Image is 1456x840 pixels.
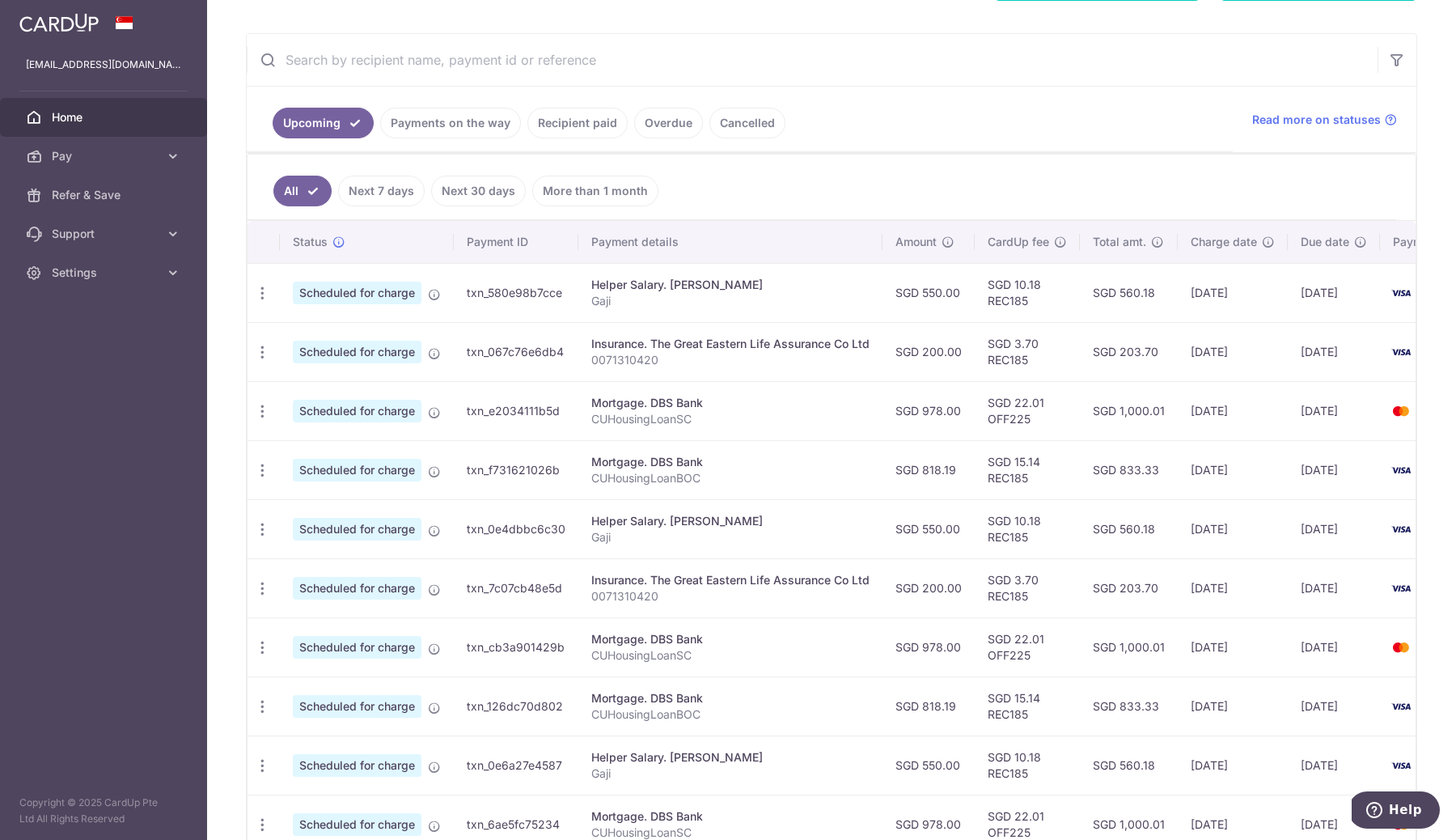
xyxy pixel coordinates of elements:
[882,558,975,617] td: SGD 200.00
[1288,617,1380,677] td: [DATE]
[591,572,870,588] div: Insurance. The Great Eastern Life Assurance Co Ltd
[1080,736,1178,795] td: SGD 560.18
[1178,263,1288,322] td: [DATE]
[52,148,159,164] span: Pay
[454,381,578,440] td: txn_e2034111b5d
[882,381,975,440] td: SGD 978.00
[975,322,1080,381] td: SGD 3.70 REC185
[578,221,882,263] th: Payment details
[1178,736,1288,795] td: [DATE]
[591,690,870,706] div: Mortgage. DBS Bank
[527,108,628,138] a: Recipient paid
[1080,322,1178,381] td: SGD 203.70
[882,677,975,736] td: SGD 818.19
[454,558,578,617] td: txn_7c07cb48e5d
[293,577,421,600] span: Scheduled for charge
[975,381,1080,440] td: SGD 22.01 OFF225
[988,234,1049,250] span: CardUp fee
[1080,381,1178,440] td: SGD 1,000.01
[591,766,870,782] p: Gaji
[975,736,1080,795] td: SGD 10.18 REC185
[591,631,870,647] div: Mortgage. DBS Bank
[975,263,1080,322] td: SGD 10.18 REC185
[1178,617,1288,677] td: [DATE]
[975,499,1080,558] td: SGD 10.18 REC185
[1178,499,1288,558] td: [DATE]
[1288,440,1380,499] td: [DATE]
[591,470,870,486] p: CUHousingLoanBOC
[1385,520,1417,539] img: Bank Card
[709,108,785,138] a: Cancelled
[1080,440,1178,499] td: SGD 833.33
[591,293,870,309] p: Gaji
[591,454,870,470] div: Mortgage. DBS Bank
[882,322,975,381] td: SGD 200.00
[1288,736,1380,795] td: [DATE]
[1252,112,1397,128] a: Read more on statuses
[591,647,870,664] p: CUHousingLoanSC
[454,440,578,499] td: txn_f731621026b
[454,499,578,558] td: txn_0e4dbbc6c30
[1178,322,1288,381] td: [DATE]
[1093,234,1146,250] span: Total amt.
[454,263,578,322] td: txn_580e98b7cce
[1288,263,1380,322] td: [DATE]
[882,440,975,499] td: SGD 818.19
[591,749,870,766] div: Helper Salary. [PERSON_NAME]
[52,187,159,203] span: Refer & Save
[591,336,870,352] div: Insurance. The Great Eastern Life Assurance Co Ltd
[273,108,374,138] a: Upcoming
[1080,558,1178,617] td: SGD 203.70
[591,277,870,293] div: Helper Salary. [PERSON_NAME]
[1288,499,1380,558] td: [DATE]
[1080,677,1178,736] td: SGD 833.33
[293,282,421,304] span: Scheduled for charge
[293,695,421,718] span: Scheduled for charge
[1080,617,1178,677] td: SGD 1,000.01
[1352,791,1440,832] iframe: Opens a widget where you can find more information
[1385,283,1417,303] img: Bank Card
[293,754,421,777] span: Scheduled for charge
[1288,381,1380,440] td: [DATE]
[19,13,99,32] img: CardUp
[591,352,870,368] p: 0071310420
[52,265,159,281] span: Settings
[293,341,421,363] span: Scheduled for charge
[634,108,703,138] a: Overdue
[247,34,1378,86] input: Search by recipient name, payment id or reference
[454,617,578,677] td: txn_cb3a901429b
[293,400,421,422] span: Scheduled for charge
[1288,677,1380,736] td: [DATE]
[1385,756,1417,775] img: Bank Card
[293,518,421,541] span: Scheduled for charge
[975,440,1080,499] td: SGD 15.14 REC185
[454,322,578,381] td: txn_067c76e6db4
[1252,112,1381,128] span: Read more on statuses
[1288,558,1380,617] td: [DATE]
[591,411,870,427] p: CUHousingLoanSC
[454,677,578,736] td: txn_126dc70d802
[338,176,425,206] a: Next 7 days
[1178,677,1288,736] td: [DATE]
[591,529,870,545] p: Gaji
[1385,638,1417,657] img: Bank Card
[293,234,328,250] span: Status
[380,108,521,138] a: Payments on the way
[1385,579,1417,598] img: Bank Card
[975,617,1080,677] td: SGD 22.01 OFF225
[1385,342,1417,362] img: Bank Card
[882,263,975,322] td: SGD 550.00
[591,588,870,605] p: 0071310420
[1385,401,1417,421] img: Bank Card
[52,109,159,125] span: Home
[591,395,870,411] div: Mortgage. DBS Bank
[454,736,578,795] td: txn_0e6a27e4587
[882,736,975,795] td: SGD 550.00
[591,706,870,723] p: CUHousingLoanBOC
[591,513,870,529] div: Helper Salary. [PERSON_NAME]
[1178,440,1288,499] td: [DATE]
[1080,499,1178,558] td: SGD 560.18
[1301,234,1349,250] span: Due date
[293,636,421,659] span: Scheduled for charge
[1080,263,1178,322] td: SGD 560.18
